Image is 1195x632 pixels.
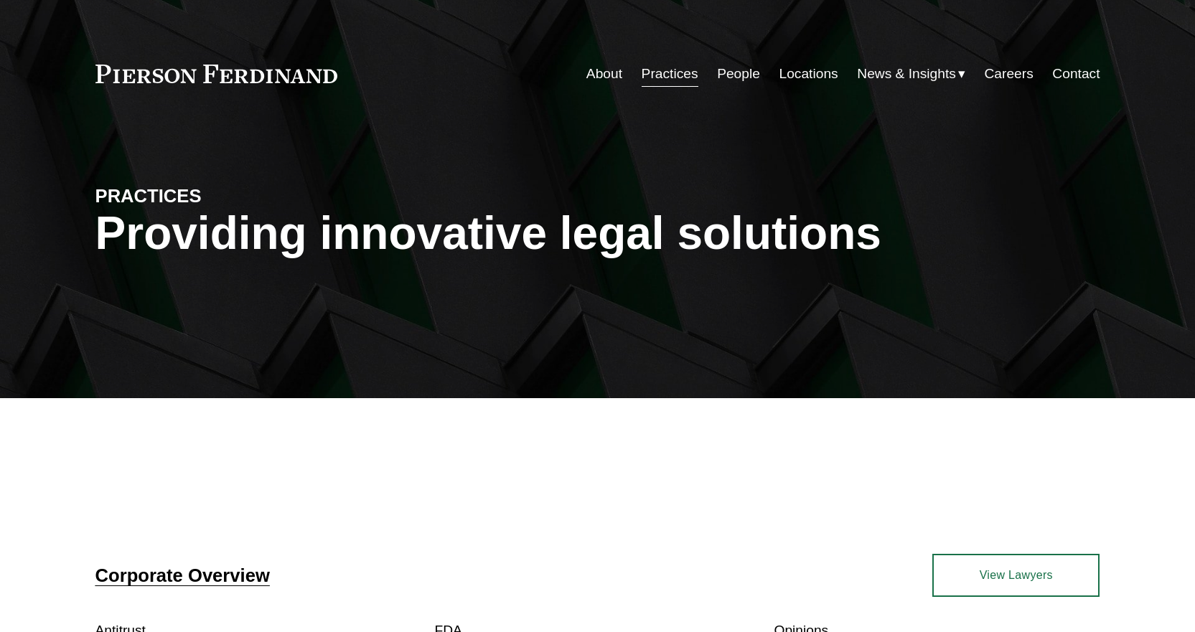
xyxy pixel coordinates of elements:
span: News & Insights [857,62,956,87]
a: folder dropdown [857,60,965,88]
a: View Lawyers [932,554,1100,597]
a: Corporate Overview [95,565,270,585]
a: People [717,60,760,88]
a: Careers [984,60,1033,88]
a: Contact [1052,60,1100,88]
a: About [586,60,622,88]
h1: Providing innovative legal solutions [95,207,1100,260]
h4: PRACTICES [95,184,347,207]
a: Locations [779,60,838,88]
a: Practices [642,60,698,88]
